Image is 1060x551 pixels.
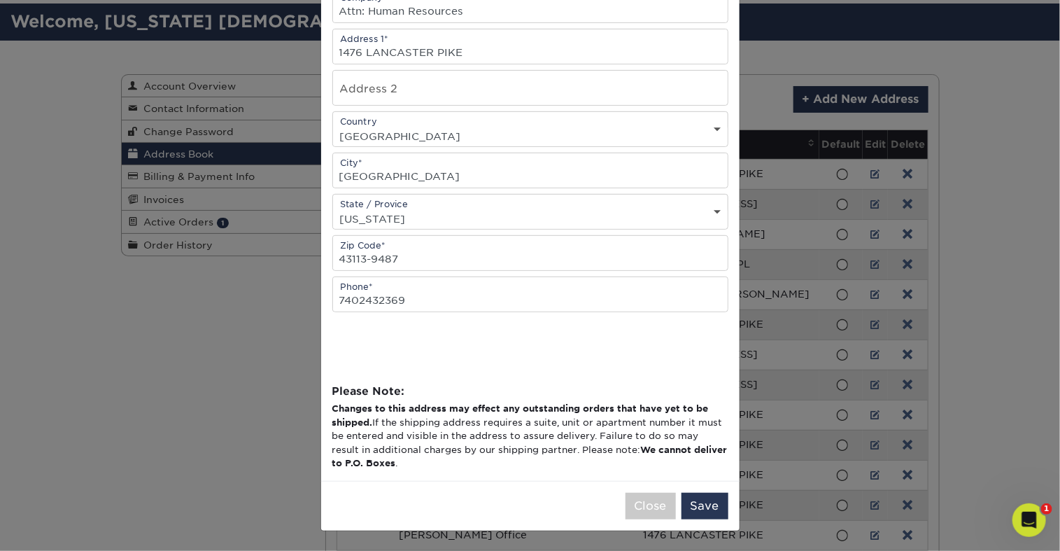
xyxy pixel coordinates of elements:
div: If the shipping address requires a suite, unit or apartment number it must be entered and visible... [332,402,728,470]
span: 1 [1041,503,1052,515]
button: Save [681,493,728,519]
iframe: Intercom live chat [1012,503,1046,537]
iframe: reCAPTCHA [332,312,545,367]
button: Close [626,493,676,519]
strong: Please Note: [332,384,405,398]
b: We cannot deliver to P.O. Boxes [332,445,728,468]
b: Changes to this address may effect any outstanding orders that have yet to be shipped. [332,403,709,427]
